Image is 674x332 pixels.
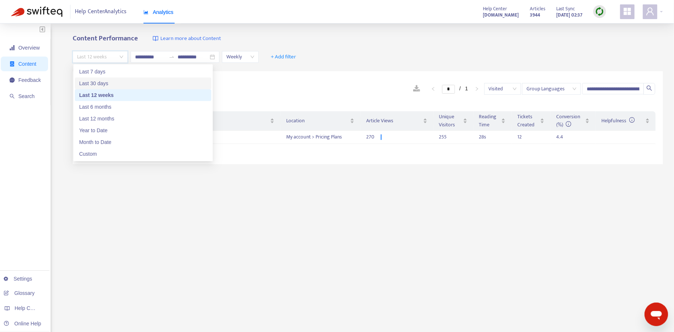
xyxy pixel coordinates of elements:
[471,84,483,93] button: right
[527,83,576,94] span: Group Languages
[10,61,15,66] span: container
[75,77,211,89] div: Last 30 days
[79,91,207,99] div: Last 12 weeks
[479,113,500,129] span: Reading Time
[427,84,439,93] li: Previous Page
[169,54,175,60] span: swap-right
[79,68,207,76] div: Last 7 days
[483,5,507,13] span: Help Center
[483,11,519,19] a: [DOMAIN_NAME]
[360,111,433,131] th: Article Views
[79,115,207,123] div: Last 12 months
[18,45,40,51] span: Overview
[556,133,571,141] div: 4.4
[431,87,436,91] span: left
[75,113,211,124] div: Last 12 months
[517,113,539,129] span: Tickets Created
[75,148,211,160] div: Custom
[75,136,211,148] div: Month to Date
[4,321,41,326] a: Online Help
[11,7,62,17] img: Swifteq
[75,66,211,77] div: Last 7 days
[459,86,461,91] span: /
[75,101,211,113] div: Last 6 months
[530,11,540,19] strong: 3944
[226,51,254,62] span: Weekly
[79,103,207,111] div: Last 6 months
[286,117,349,125] span: Location
[160,35,221,43] span: Learn more about Content
[75,89,211,101] div: Last 12 weeks
[601,116,635,125] span: Helpfulness
[143,9,174,15] span: Analytics
[15,305,45,311] span: Help Centers
[73,33,138,44] b: Content Performance
[79,150,207,158] div: Custom
[646,85,652,91] span: search
[75,124,211,136] div: Year to Date
[556,112,580,129] span: Conversion (%)
[75,5,127,19] span: Help Center Analytics
[271,53,296,61] span: + Add filter
[143,10,149,15] span: area-chart
[4,276,32,282] a: Settings
[556,11,582,19] strong: [DATE] 02:37
[442,84,468,93] li: 1/1
[595,7,604,16] img: sync.dc5367851b00ba804db3.png
[10,94,15,99] span: search
[427,84,439,93] button: left
[366,133,381,141] div: 270
[479,133,506,141] div: 28 s
[79,79,207,87] div: Last 30 days
[18,61,36,67] span: Content
[439,133,467,141] div: 255
[433,111,473,131] th: Unique Visitors
[10,77,15,83] span: message
[280,111,360,131] th: Location
[517,133,532,141] div: 12
[530,5,545,13] span: Articles
[18,93,34,99] span: Search
[489,83,517,94] span: Visited
[77,51,123,62] span: Last 12 weeks
[265,51,302,63] button: + Add filter
[4,290,34,296] a: Glossary
[646,7,655,16] span: user
[475,87,479,91] span: right
[471,84,483,93] li: Next Page
[556,5,575,13] span: Last Sync
[473,111,512,131] th: Reading Time
[169,54,175,60] span: to
[79,138,207,146] div: Month to Date
[645,303,668,326] iframe: Button to launch messaging window
[18,77,41,83] span: Feedback
[511,111,550,131] th: Tickets Created
[153,35,221,43] a: Learn more about Content
[280,131,360,144] td: My account > Pricing Plans
[79,126,207,134] div: Year to Date
[439,113,462,129] span: Unique Visitors
[623,7,632,16] span: appstore
[10,45,15,50] span: signal
[366,117,422,125] span: Article Views
[153,36,159,41] img: image-link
